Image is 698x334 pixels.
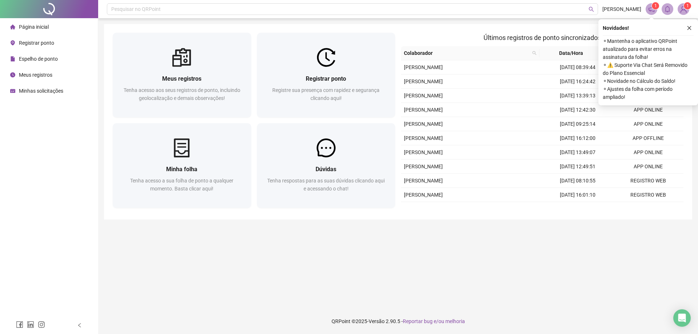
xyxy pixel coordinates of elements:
[542,188,613,202] td: [DATE] 16:01:10
[10,72,15,77] span: clock-circle
[38,321,45,328] span: instagram
[603,85,694,101] span: ⚬ Ajustes da folha com período ampliado!
[98,309,698,334] footer: QRPoint © 2025 - 2.90.5 -
[687,25,692,31] span: close
[306,75,346,82] span: Registrar ponto
[257,33,396,117] a: Registrar pontoRegistre sua presença com rapidez e segurança clicando aqui!
[542,145,613,160] td: [DATE] 13:49:07
[603,24,629,32] span: Novidades !
[19,24,49,30] span: Página inicial
[404,49,529,57] span: Colaborador
[542,75,613,89] td: [DATE] 16:24:42
[404,64,443,70] span: [PERSON_NAME]
[19,56,58,62] span: Espelho de ponto
[531,48,538,59] span: search
[404,121,443,127] span: [PERSON_NAME]
[542,160,613,174] td: [DATE] 12:49:51
[19,72,52,78] span: Meus registros
[539,46,609,60] th: Data/Hora
[484,34,601,41] span: Últimos registros de ponto sincronizados
[10,24,15,29] span: home
[77,323,82,328] span: left
[10,56,15,61] span: file
[257,123,396,208] a: DúvidasTenha respostas para as suas dúvidas clicando aqui e acessando o chat!
[684,2,691,9] sup: Atualize o seu contato no menu Meus Dados
[673,309,691,327] div: Open Intercom Messenger
[613,145,683,160] td: APP ONLINE
[19,40,54,46] span: Registrar ponto
[613,103,683,117] td: APP ONLINE
[113,123,251,208] a: Minha folhaTenha acesso a sua folha de ponto a qualquer momento. Basta clicar aqui!
[603,61,694,77] span: ⚬ ⚠️ Suporte Via Chat Será Removido do Plano Essencial
[404,107,443,113] span: [PERSON_NAME]
[648,6,655,12] span: notification
[404,164,443,169] span: [PERSON_NAME]
[542,89,613,103] td: [DATE] 13:39:13
[19,88,63,94] span: Minhas solicitações
[542,103,613,117] td: [DATE] 12:42:30
[542,117,613,131] td: [DATE] 09:25:14
[686,3,689,8] span: 1
[589,7,594,12] span: search
[404,192,443,198] span: [PERSON_NAME]
[27,321,34,328] span: linkedin
[542,49,600,57] span: Data/Hora
[403,318,465,324] span: Reportar bug e/ou melhoria
[16,321,23,328] span: facebook
[10,88,15,93] span: schedule
[10,40,15,45] span: environment
[664,6,671,12] span: bell
[532,51,537,55] span: search
[316,166,336,173] span: Dúvidas
[542,174,613,188] td: [DATE] 08:10:55
[613,117,683,131] td: APP ONLINE
[603,77,694,85] span: ⚬ Novidade no Cálculo do Saldo!
[404,135,443,141] span: [PERSON_NAME]
[404,93,443,98] span: [PERSON_NAME]
[613,188,683,202] td: REGISTRO WEB
[603,37,694,61] span: ⚬ Mantenha o aplicativo QRPoint atualizado para evitar erros na assinatura da folha!
[654,3,657,8] span: 1
[272,87,380,101] span: Registre sua presença com rapidez e segurança clicando aqui!
[613,202,683,216] td: REGISTRO WEB
[678,4,689,15] img: 58815
[162,75,201,82] span: Meus registros
[613,131,683,145] td: APP OFFLINE
[369,318,385,324] span: Versão
[404,149,443,155] span: [PERSON_NAME]
[124,87,240,101] span: Tenha acesso aos seus registros de ponto, incluindo geolocalização e demais observações!
[602,5,641,13] span: [PERSON_NAME]
[404,178,443,184] span: [PERSON_NAME]
[542,131,613,145] td: [DATE] 16:12:00
[130,178,233,192] span: Tenha acesso a sua folha de ponto a qualquer momento. Basta clicar aqui!
[113,33,251,117] a: Meus registrosTenha acesso aos seus registros de ponto, incluindo geolocalização e demais observa...
[652,2,659,9] sup: 1
[542,202,613,216] td: [DATE] 13:36:00
[404,79,443,84] span: [PERSON_NAME]
[267,178,385,192] span: Tenha respostas para as suas dúvidas clicando aqui e acessando o chat!
[613,160,683,174] td: APP ONLINE
[166,166,197,173] span: Minha folha
[613,174,683,188] td: REGISTRO WEB
[542,60,613,75] td: [DATE] 08:39:44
